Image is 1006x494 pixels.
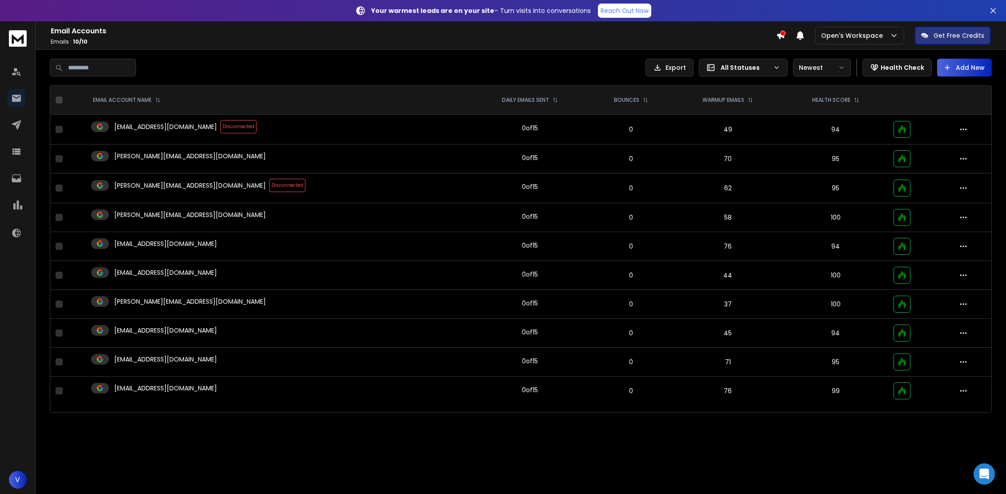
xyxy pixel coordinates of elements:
div: 0 of 15 [522,212,538,221]
div: 0 of 15 [522,153,538,162]
p: [EMAIL_ADDRESS][DOMAIN_NAME] [114,384,217,393]
p: Open's Workspace [821,31,886,40]
p: 0 [595,357,667,366]
td: 62 [673,173,783,203]
button: Add New [937,59,992,76]
p: [PERSON_NAME][EMAIL_ADDRESS][DOMAIN_NAME] [114,297,266,306]
button: Get Free Credits [915,27,990,44]
div: EMAIL ACCOUNT NAME [93,96,160,104]
p: [PERSON_NAME][EMAIL_ADDRESS][DOMAIN_NAME] [114,152,266,161]
td: 94 [783,115,888,145]
p: 0 [595,125,667,134]
p: Emails : [51,38,776,45]
td: 95 [783,348,888,377]
div: Open Intercom Messenger [974,463,995,485]
span: 10 / 10 [73,38,88,45]
div: 0 of 15 [522,328,538,337]
p: Health Check [881,63,924,72]
p: BOUNCES [614,96,639,104]
p: [EMAIL_ADDRESS][DOMAIN_NAME] [114,122,217,131]
p: [EMAIL_ADDRESS][DOMAIN_NAME] [114,326,217,335]
p: – Turn visits into conversations [371,6,591,15]
span: Disconnected [269,179,305,192]
div: 0 of 15 [522,241,538,250]
p: [PERSON_NAME][EMAIL_ADDRESS][DOMAIN_NAME] [114,181,266,190]
button: V [9,471,27,489]
p: 0 [595,386,667,395]
div: 0 of 15 [522,124,538,133]
td: 45 [673,319,783,348]
p: 0 [595,242,667,251]
p: [PERSON_NAME][EMAIL_ADDRESS][DOMAIN_NAME] [114,210,266,219]
td: 37 [673,290,783,319]
p: Reach Out Now [601,6,649,15]
p: [EMAIL_ADDRESS][DOMAIN_NAME] [114,239,217,248]
p: DAILY EMAILS SENT [502,96,549,104]
span: Disconnected [220,120,257,133]
td: 100 [783,203,888,232]
strong: Your warmest leads are on your site [371,6,494,15]
img: logo [9,30,27,47]
td: 76 [673,377,783,406]
td: 99 [783,377,888,406]
p: Get Free Credits [934,31,984,40]
div: 0 of 15 [522,270,538,279]
div: 0 of 15 [522,357,538,365]
div: 0 of 15 [522,182,538,191]
p: [EMAIL_ADDRESS][DOMAIN_NAME] [114,355,217,364]
p: 0 [595,329,667,337]
td: 100 [783,261,888,290]
div: 0 of 15 [522,299,538,308]
p: 0 [595,213,667,222]
td: 95 [783,145,888,173]
p: All Statuses [721,63,770,72]
div: 0 of 15 [522,386,538,394]
td: 100 [783,290,888,319]
td: 76 [673,232,783,261]
td: 71 [673,348,783,377]
a: Reach Out Now [598,4,651,18]
h1: Email Accounts [51,26,776,36]
td: 94 [783,232,888,261]
td: 58 [673,203,783,232]
p: 0 [595,184,667,193]
button: Health Check [862,59,932,76]
button: Export [645,59,693,76]
p: WARMUP EMAILS [702,96,744,104]
p: 0 [595,154,667,163]
button: Newest [793,59,851,76]
td: 94 [783,319,888,348]
p: [EMAIL_ADDRESS][DOMAIN_NAME] [114,268,217,277]
p: HEALTH SCORE [812,96,850,104]
td: 44 [673,261,783,290]
td: 95 [783,173,888,203]
td: 49 [673,115,783,145]
td: 70 [673,145,783,173]
p: 0 [595,271,667,280]
p: 0 [595,300,667,309]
